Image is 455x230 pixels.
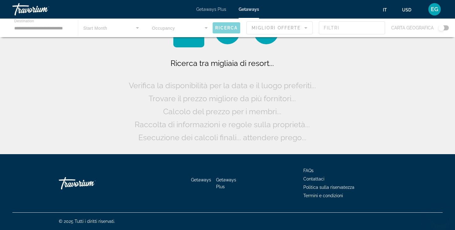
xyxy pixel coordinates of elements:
[138,133,306,142] span: Esecuzione dei calcoli finali... attendere prego...
[402,7,411,12] span: USD
[191,177,211,182] a: Getaways
[430,205,450,225] iframe: Кнопка запуска окна обмена сообщениями
[303,176,324,181] a: Contattaci
[59,174,121,193] a: Go Home
[303,168,314,173] a: FAQs
[383,5,393,14] button: Change language
[216,177,236,189] a: Getaways Plus
[427,3,443,16] button: User Menu
[149,94,296,103] span: Trovare il prezzo migliore da più fornitori...
[431,6,438,12] span: EG
[383,7,387,12] span: it
[12,1,74,17] a: Travorium
[171,59,274,68] span: Ricerca tra migliaia di resort...
[303,185,354,190] a: Politica sulla riservatezza
[402,5,417,14] button: Change currency
[196,7,226,12] a: Getaways Plus
[303,193,343,198] a: Termini e condizioni
[135,120,310,129] span: Raccolta di informazioni e regole sulla proprietà...
[129,81,316,90] span: Verifica la disponibilità per la data e il luogo preferiti...
[59,219,115,224] span: © 2025 Tutti i diritti riservati.
[163,107,281,116] span: Calcolo del prezzo per i membri...
[239,7,259,12] a: Getaways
